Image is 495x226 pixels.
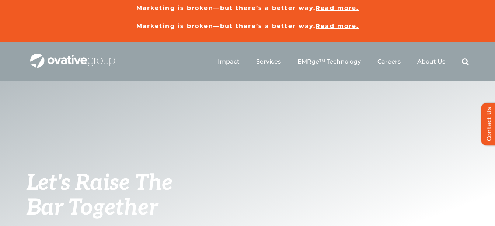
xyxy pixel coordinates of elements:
a: Marketing is broken—but there’s a better way. [136,23,316,30]
a: Careers [377,58,401,65]
a: EMRge™ Technology [297,58,361,65]
a: Search [462,58,469,65]
a: About Us [417,58,445,65]
span: Bar Together [27,195,158,221]
a: Marketing is broken—but there’s a better way. [136,4,316,11]
a: Read more. [316,23,359,30]
a: Read more. [316,4,359,11]
a: Services [256,58,281,65]
a: Impact [218,58,240,65]
span: Let's Raise The [27,170,173,196]
nav: Menu [218,50,469,73]
a: OG_Full_horizontal_WHT [30,53,115,60]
